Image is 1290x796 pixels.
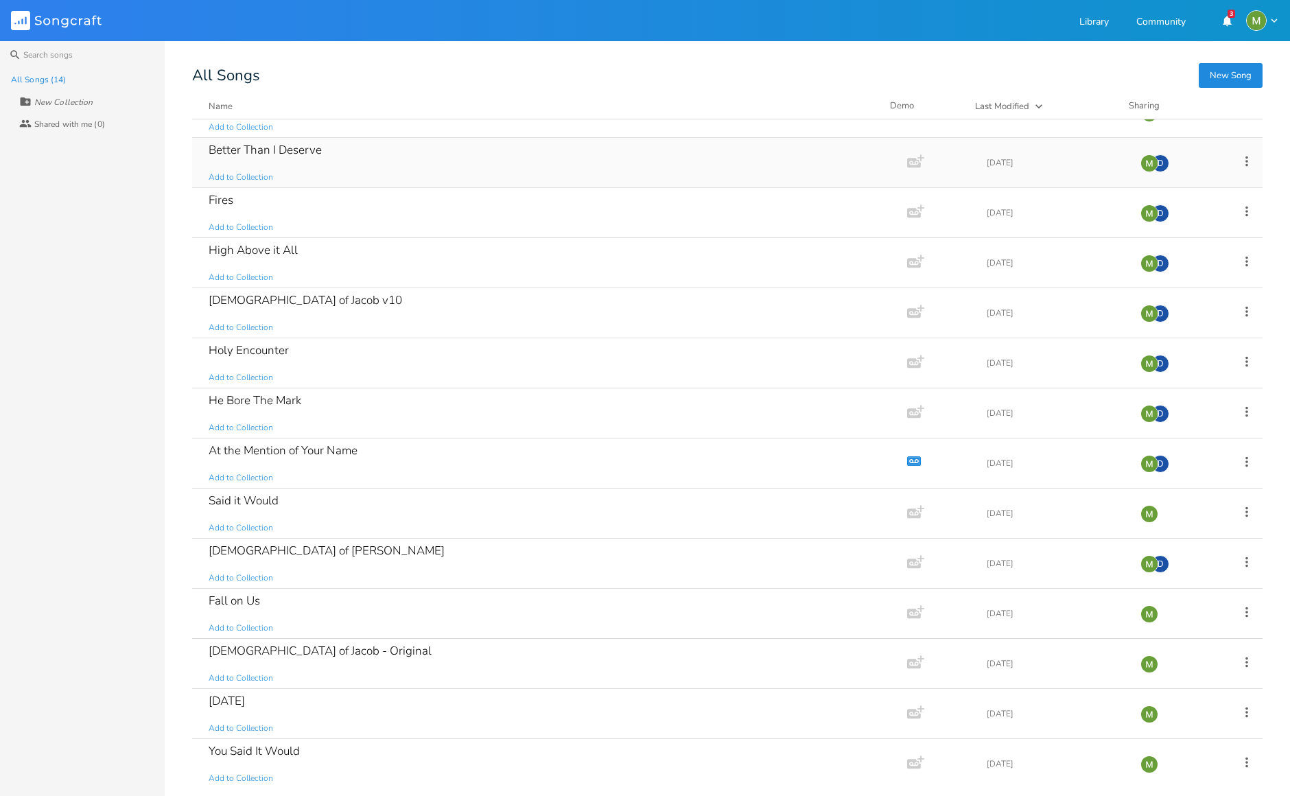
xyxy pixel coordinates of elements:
[890,99,959,113] div: Demo
[209,522,273,534] span: Add to Collection
[209,272,273,283] span: Add to Collection
[34,120,105,128] div: Shared with me (0)
[987,710,1124,718] div: [DATE]
[987,559,1124,567] div: [DATE]
[1213,8,1241,33] button: 3
[987,159,1124,167] div: [DATE]
[1151,355,1169,373] div: David Jones
[1199,63,1263,88] button: New Song
[1136,17,1186,29] a: Community
[1140,505,1158,523] img: Mik Sivak
[209,595,260,607] div: Fall on Us
[11,75,66,84] div: All Songs (14)
[209,622,273,634] span: Add to Collection
[987,509,1124,517] div: [DATE]
[209,172,273,183] span: Add to Collection
[987,760,1124,768] div: [DATE]
[1140,405,1158,423] img: Mik Sivak
[1140,255,1158,272] img: Mik Sivak
[987,409,1124,417] div: [DATE]
[209,294,402,306] div: [DEMOGRAPHIC_DATA] of Jacob v10
[1140,204,1158,222] img: Mik Sivak
[209,672,273,684] span: Add to Collection
[1140,154,1158,172] img: Mik Sivak
[1140,355,1158,373] img: Mik Sivak
[987,259,1124,267] div: [DATE]
[209,395,301,406] div: He Bore The Mark
[1140,605,1158,623] img: Mik Sivak
[1228,10,1235,18] div: 3
[209,100,233,113] div: Name
[1140,756,1158,773] img: Mik Sivak
[209,773,273,784] span: Add to Collection
[1151,405,1169,423] div: David Jones
[209,194,233,206] div: Fires
[1151,305,1169,323] div: David Jones
[209,723,273,734] span: Add to Collection
[34,98,93,106] div: New Collection
[209,495,279,506] div: Said it Would
[987,309,1124,317] div: [DATE]
[1151,455,1169,473] div: David Jones
[1140,305,1158,323] img: Mik Sivak
[209,121,273,133] span: Add to Collection
[1151,204,1169,222] div: David Jones
[192,69,1263,83] div: All Songs
[987,609,1124,618] div: [DATE]
[209,472,273,484] span: Add to Collection
[209,572,273,584] span: Add to Collection
[1151,555,1169,573] div: David Jones
[209,545,445,557] div: [DEMOGRAPHIC_DATA] of [PERSON_NAME]
[209,344,289,356] div: Holy Encounter
[987,659,1124,668] div: [DATE]
[209,322,273,333] span: Add to Collection
[209,645,432,657] div: [DEMOGRAPHIC_DATA] of Jacob - Original
[209,695,245,707] div: [DATE]
[1140,555,1158,573] img: Mik Sivak
[1140,705,1158,723] img: Mik Sivak
[987,209,1124,217] div: [DATE]
[209,372,273,384] span: Add to Collection
[209,445,357,456] div: At the Mention of Your Name
[975,99,1112,113] button: Last Modified
[1129,99,1211,113] div: Sharing
[987,459,1124,467] div: [DATE]
[975,100,1029,113] div: Last Modified
[209,144,322,156] div: Better Than I Deserve
[1079,17,1109,29] a: Library
[209,222,273,233] span: Add to Collection
[209,244,298,256] div: High Above it All
[1246,10,1267,31] img: Mik Sivak
[1140,655,1158,673] img: Mik Sivak
[209,745,300,757] div: You Said It Would
[987,359,1124,367] div: [DATE]
[1140,455,1158,473] img: Mik Sivak
[1151,255,1169,272] div: David Jones
[1151,154,1169,172] div: David Jones
[209,99,873,113] button: Name
[209,422,273,434] span: Add to Collection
